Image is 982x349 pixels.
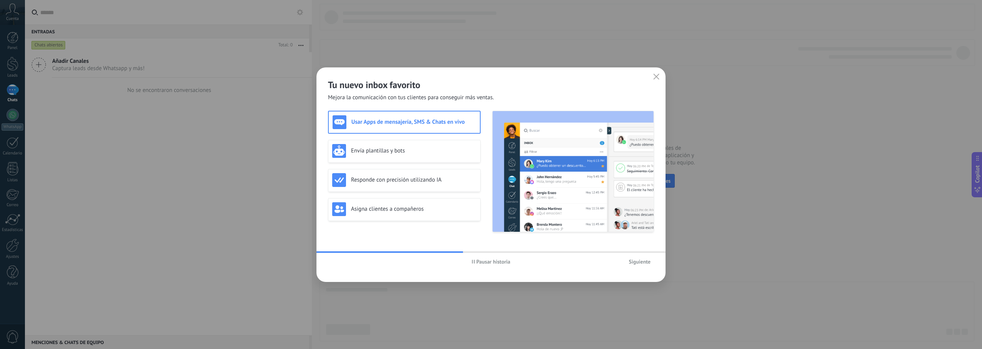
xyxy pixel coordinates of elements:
[625,256,654,267] button: Siguiente
[468,256,514,267] button: Pausar historia
[351,205,476,213] h3: Asigna clientes a compañeros
[351,118,476,126] h3: Usar Apps de mensajería, SMS & Chats en vivo
[629,259,651,264] span: Siguiente
[476,259,511,264] span: Pausar historia
[351,147,476,154] h3: Envía plantillas y bots
[351,176,476,184] h3: Responde con precisión utilizando IA
[328,79,654,91] h2: Tu nuevo inbox favorito
[328,94,494,102] span: Mejora la comunicación con tus clientes para conseguir más ventas.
